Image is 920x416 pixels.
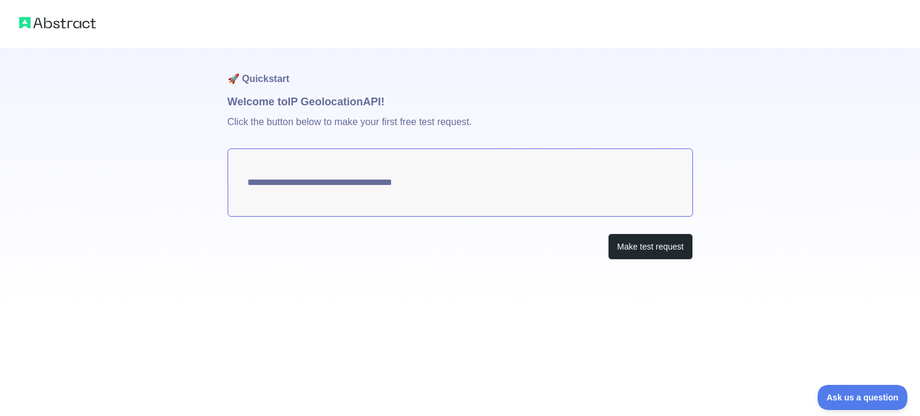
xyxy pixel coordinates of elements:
p: Click the button below to make your first free test request. [228,110,693,148]
h1: Welcome to IP Geolocation API! [228,93,693,110]
iframe: Toggle Customer Support [818,385,908,410]
img: Abstract logo [19,14,96,31]
button: Make test request [608,233,692,260]
h1: 🚀 Quickstart [228,48,693,93]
